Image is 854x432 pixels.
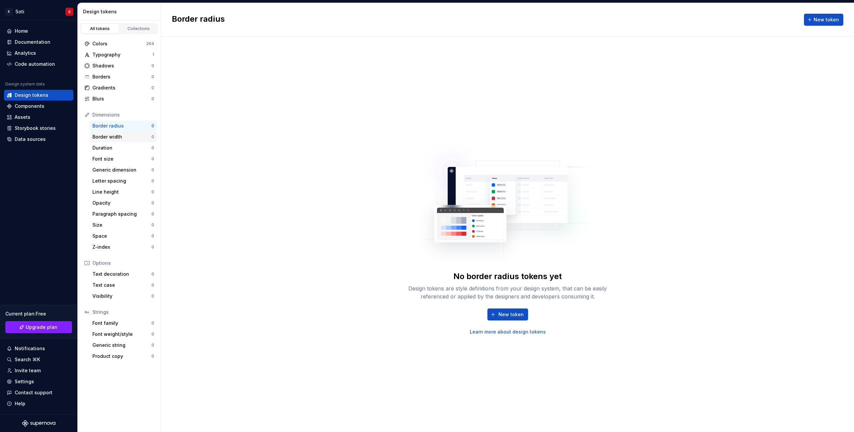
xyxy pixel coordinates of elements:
a: Generic dimension0 [90,165,157,175]
div: Font weight/style [92,331,151,338]
div: 0 [151,233,154,239]
a: Typography1 [82,49,157,60]
div: Generic dimension [92,167,151,173]
a: Text case0 [90,280,157,290]
a: Space0 [90,231,157,241]
div: Invite team [15,367,41,374]
a: Text decoration0 [90,269,157,279]
div: 0 [151,343,154,348]
div: Letter spacing [92,178,151,184]
div: Assets [15,114,30,121]
a: Code automation [4,59,73,69]
div: Shadows [92,62,151,69]
div: Design tokens [83,8,158,15]
span: New token [814,16,839,23]
div: 0 [151,200,154,206]
a: Blurs0 [82,93,157,104]
button: Notifications [4,343,73,354]
div: 264 [146,41,154,46]
div: Duration [92,145,151,151]
div: 0 [151,178,154,184]
div: Settings [15,378,34,385]
div: Storybook stories [15,125,56,132]
a: Product copy0 [90,351,157,362]
a: Border radius0 [90,121,157,131]
div: 0 [151,96,154,101]
div: 0 [151,271,154,277]
div: 0 [151,320,154,326]
div: 0 [151,85,154,90]
div: Visibility [92,293,151,299]
a: Shadows0 [82,60,157,71]
a: Storybook stories [4,123,73,134]
button: SSotiS [1,4,76,19]
div: Border width [92,134,151,140]
div: Analytics [15,50,36,56]
a: Gradients0 [82,82,157,93]
a: Visibility0 [90,291,157,301]
div: Typography [92,51,152,58]
div: Borders [92,73,151,80]
div: 0 [151,293,154,299]
a: Font size0 [90,154,157,164]
div: Collections [122,26,155,31]
div: Blurs [92,95,151,102]
div: Generic string [92,342,151,349]
div: Contact support [15,389,52,396]
div: Strings [92,309,154,315]
div: Size [92,222,151,228]
a: Z-index0 [90,242,157,252]
div: Current plan : Free [5,310,72,317]
div: 0 [151,145,154,151]
a: Border width0 [90,132,157,142]
a: Opacity0 [90,198,157,208]
div: 0 [151,63,154,68]
div: 1 [152,52,154,57]
div: Data sources [15,136,46,143]
div: Colors [92,40,146,47]
div: Design tokens are style definitions from your design system, that can be easily referenced or app... [401,284,614,300]
div: 0 [151,244,154,250]
div: Search ⌘K [15,356,40,363]
div: Space [92,233,151,239]
div: Gradients [92,84,151,91]
svg: Supernova Logo [22,420,55,427]
div: Notifications [15,345,45,352]
div: S [5,8,13,16]
a: Learn more about design tokens [470,329,546,335]
div: 0 [151,167,154,173]
div: Documentation [15,39,50,45]
a: Home [4,26,73,36]
div: Font family [92,320,151,327]
button: Search ⌘K [4,354,73,365]
div: Dimensions [92,112,154,118]
div: Opacity [92,200,151,206]
a: Invite team [4,365,73,376]
div: Z-index [92,244,151,250]
a: Font weight/style0 [90,329,157,340]
a: Generic string0 [90,340,157,351]
button: New token [804,14,843,26]
div: S [68,9,71,14]
div: 0 [151,134,154,140]
div: Text case [92,282,151,288]
div: Line height [92,189,151,195]
a: Colors264 [82,38,157,49]
a: Analytics [4,48,73,58]
a: Size0 [90,220,157,230]
div: 0 [151,74,154,79]
div: Text decoration [92,271,151,277]
a: Documentation [4,37,73,47]
span: Upgrade plan [26,324,57,331]
button: New token [487,308,528,320]
div: 0 [151,222,154,228]
button: Contact support [4,387,73,398]
div: Home [15,28,28,34]
div: Design tokens [15,92,48,98]
h2: Border radius [172,14,225,26]
a: Duration0 [90,143,157,153]
a: Line height0 [90,187,157,197]
div: Help [15,400,25,407]
div: 0 [151,354,154,359]
div: Font size [92,156,151,162]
